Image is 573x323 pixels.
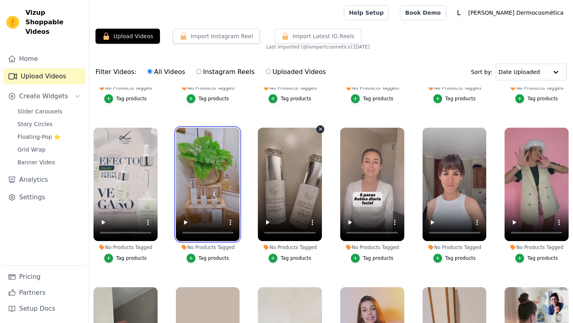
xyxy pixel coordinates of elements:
[176,244,240,251] div: No Products Tagged
[3,285,86,301] a: Partners
[147,67,185,77] label: All Videos
[515,94,558,103] button: Tag products
[269,94,311,103] button: Tag products
[196,67,255,77] label: Instagram Reels
[457,9,461,17] text: L
[199,255,229,261] div: Tag products
[3,88,86,104] button: Create Widgets
[187,94,229,103] button: Tag products
[351,94,394,103] button: Tag products
[25,8,82,37] span: Vizup Shoppable Videos
[3,51,86,67] a: Home
[95,63,330,81] div: Filter Videos:
[258,244,322,251] div: No Products Tagged
[116,255,147,261] div: Tag products
[281,95,311,102] div: Tag products
[363,95,394,102] div: Tag products
[400,5,446,20] a: Book Demo
[176,85,240,91] div: No Products Tagged
[199,95,229,102] div: Tag products
[3,68,86,84] a: Upload Videos
[104,254,147,263] button: Tag products
[196,69,201,74] input: Instagram Reels
[505,85,569,91] div: No Products Tagged
[13,106,86,117] a: Slider Carousels
[363,255,394,261] div: Tag products
[104,94,147,103] button: Tag products
[18,146,45,154] span: Grid Wrap
[340,244,404,251] div: No Products Tagged
[423,85,487,91] div: No Products Tagged
[18,133,60,141] span: Floating-Pop ⭐
[340,85,404,91] div: No Products Tagged
[281,255,311,261] div: Tag products
[527,95,558,102] div: Tag products
[527,255,558,261] div: Tag products
[18,107,62,115] span: Slider Carousels
[13,157,86,168] a: Banner Video
[3,189,86,205] a: Settings
[94,244,158,251] div: No Products Tagged
[351,254,394,263] button: Tag products
[515,254,558,263] button: Tag products
[13,131,86,142] a: Floating-Pop ⭐
[471,64,567,80] div: Sort by:
[19,91,68,101] span: Create Widgets
[258,85,322,91] div: No Products Tagged
[275,29,361,44] button: Import Latest IG Reels
[3,269,86,285] a: Pricing
[3,301,86,317] a: Setup Docs
[147,69,152,74] input: All Videos
[344,5,389,20] a: Help Setup
[18,120,53,128] span: Story Circles
[292,32,355,40] span: Import Latest IG Reels
[505,244,569,251] div: No Products Tagged
[445,255,476,261] div: Tag products
[173,29,260,44] button: Import Instagram Reel
[452,6,567,20] button: L [PERSON_NAME] Dermocosmética
[266,69,271,74] input: Uploaded Videos
[433,254,476,263] button: Tag products
[316,125,324,133] button: Video Delete
[265,67,326,77] label: Uploaded Videos
[423,244,487,251] div: No Products Tagged
[13,119,86,130] a: Story Circles
[187,254,229,263] button: Tag products
[266,44,370,50] span: Last imported (@ lampertcosmetics ): [DATE]
[433,94,476,103] button: Tag products
[540,291,563,315] a: Chat abierto
[269,254,311,263] button: Tag products
[13,144,86,155] a: Grid Wrap
[94,85,158,91] div: No Products Tagged
[95,29,160,44] button: Upload Videos
[465,6,567,20] p: [PERSON_NAME] Dermocosmética
[116,95,147,102] div: Tag products
[18,158,55,166] span: Banner Video
[3,172,86,188] a: Analytics
[445,95,476,102] div: Tag products
[6,16,19,29] img: Vizup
